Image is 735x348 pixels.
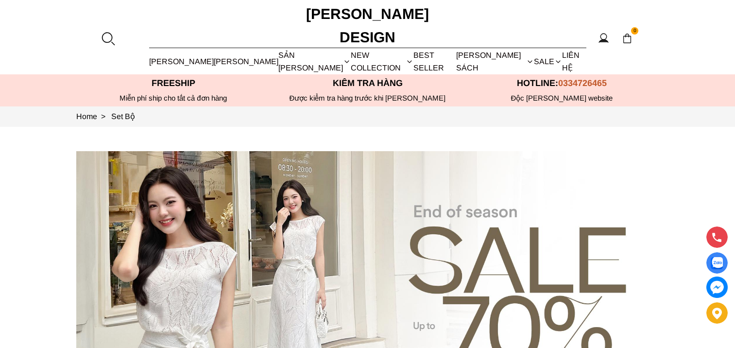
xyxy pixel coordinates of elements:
span: 0 [631,27,639,35]
a: messenger [706,277,728,298]
div: SẢN [PERSON_NAME] [278,49,351,74]
p: Hotline: [465,78,659,88]
a: [PERSON_NAME] [149,49,214,74]
div: Miễn phí ship cho tất cả đơn hàng [76,94,271,103]
a: LIÊN HỆ [562,49,586,74]
span: 0334726465 [558,78,607,88]
a: Display image [706,252,728,274]
span: > [97,112,109,121]
a: Link to Home [76,112,111,121]
div: [PERSON_NAME] sách [456,49,533,74]
a: NEW COLLECTION [351,49,413,74]
a: Link to Set Bộ [111,112,135,121]
a: SALE [534,49,562,74]
p: Freeship [76,78,271,88]
p: Được kiểm tra hàng trước khi [PERSON_NAME] [271,94,465,103]
a: BEST SELLER [413,49,456,74]
h6: Độc [PERSON_NAME] website [465,94,659,103]
a: [PERSON_NAME] Design [295,2,441,49]
img: Display image [711,257,723,269]
a: [PERSON_NAME] [214,49,278,74]
font: Kiểm tra hàng [333,78,403,88]
img: img-CART-ICON-ksit0nf1 [622,33,632,44]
